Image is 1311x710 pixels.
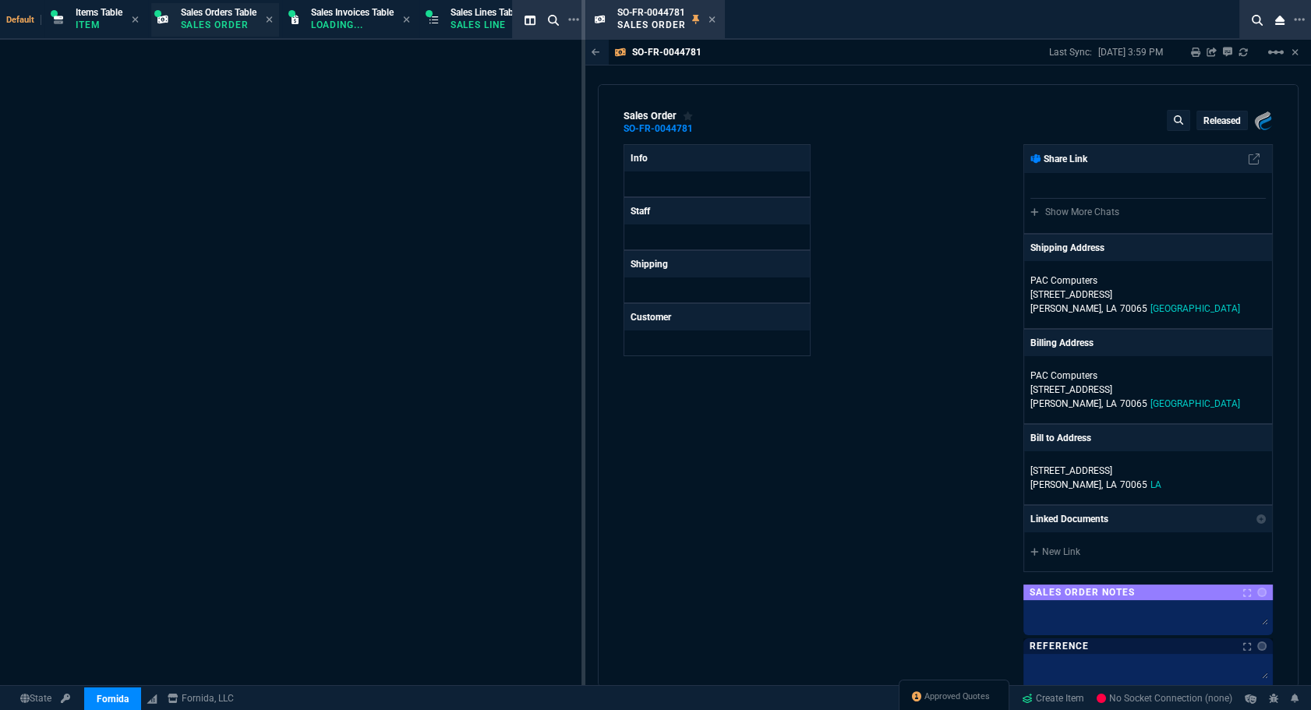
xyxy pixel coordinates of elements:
span: SO-FR-0044781 [617,7,685,18]
span: [GEOGRAPHIC_DATA] [1150,398,1240,409]
p: Last Sync: [1049,46,1098,58]
a: Create Item [1016,687,1090,710]
nx-icon: Search [542,11,565,30]
p: SO-FR-0044781 [632,46,701,58]
nx-icon: Close Workbench [1269,11,1291,30]
a: API TOKEN [56,691,75,705]
p: Linked Documents [1030,512,1108,526]
span: [PERSON_NAME], [1030,479,1103,490]
span: 70065 [1120,479,1147,490]
a: Show More Chats [1030,207,1119,217]
p: Staff [624,198,810,224]
a: New Link [1030,545,1266,559]
span: [PERSON_NAME], [1030,303,1103,314]
span: [PERSON_NAME], [1030,398,1103,409]
a: msbcCompanyName [163,691,239,705]
p: PAC Computers [1030,274,1180,288]
span: 70065 [1120,398,1147,409]
span: LA [1106,303,1117,314]
div: sales order [624,110,694,122]
p: Sales Line [451,19,521,31]
p: Item [76,19,122,31]
a: Hide Workbench [1292,46,1299,58]
mat-icon: Example home icon [1267,43,1285,62]
nx-icon: Close Tab [709,14,716,26]
span: Default [6,15,41,25]
p: Reference [1030,640,1089,652]
nx-icon: Back to Table [592,47,600,58]
nx-icon: Open New Tab [568,12,579,27]
p: [DATE] 3:59 PM [1098,46,1163,58]
p: Bill to Address [1030,431,1091,445]
p: Share Link [1030,152,1087,166]
p: Info [624,145,810,171]
p: Sales Order [181,19,256,31]
span: [GEOGRAPHIC_DATA] [1150,303,1240,314]
p: PAC Computers [1030,369,1180,383]
div: Add to Watchlist [683,110,694,122]
nx-icon: Open New Tab [1294,12,1305,27]
span: Approved Quotes [924,691,990,703]
p: [STREET_ADDRESS] [1030,464,1266,478]
nx-icon: Search [1246,11,1269,30]
p: Billing Address [1030,336,1094,350]
a: Global State [16,691,56,705]
p: Shipping [624,251,810,277]
nx-icon: Split Panels [518,11,542,30]
span: LA [1106,398,1117,409]
p: Sales Order Notes [1030,586,1134,599]
nx-icon: Close Tab [403,14,410,26]
a: SO-FR-0044781 [624,128,693,130]
p: Shipping Address [1030,241,1104,255]
span: LA [1150,479,1161,490]
span: Items Table [76,7,122,18]
span: Sales Orders Table [181,7,256,18]
span: Sales Lines Table [451,7,521,18]
span: Sales Invoices Table [311,7,394,18]
nx-icon: Close Tab [132,14,139,26]
p: [STREET_ADDRESS] [1030,288,1266,302]
p: Loading... [311,19,389,31]
p: Sales Order [617,19,686,31]
p: [STREET_ADDRESS] [1030,383,1266,397]
nx-icon: Close Tab [266,14,273,26]
p: Customer [624,304,810,330]
span: 70065 [1120,303,1147,314]
span: LA [1106,479,1117,490]
span: No Socket Connection (none) [1097,693,1232,704]
p: Released [1203,115,1241,127]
